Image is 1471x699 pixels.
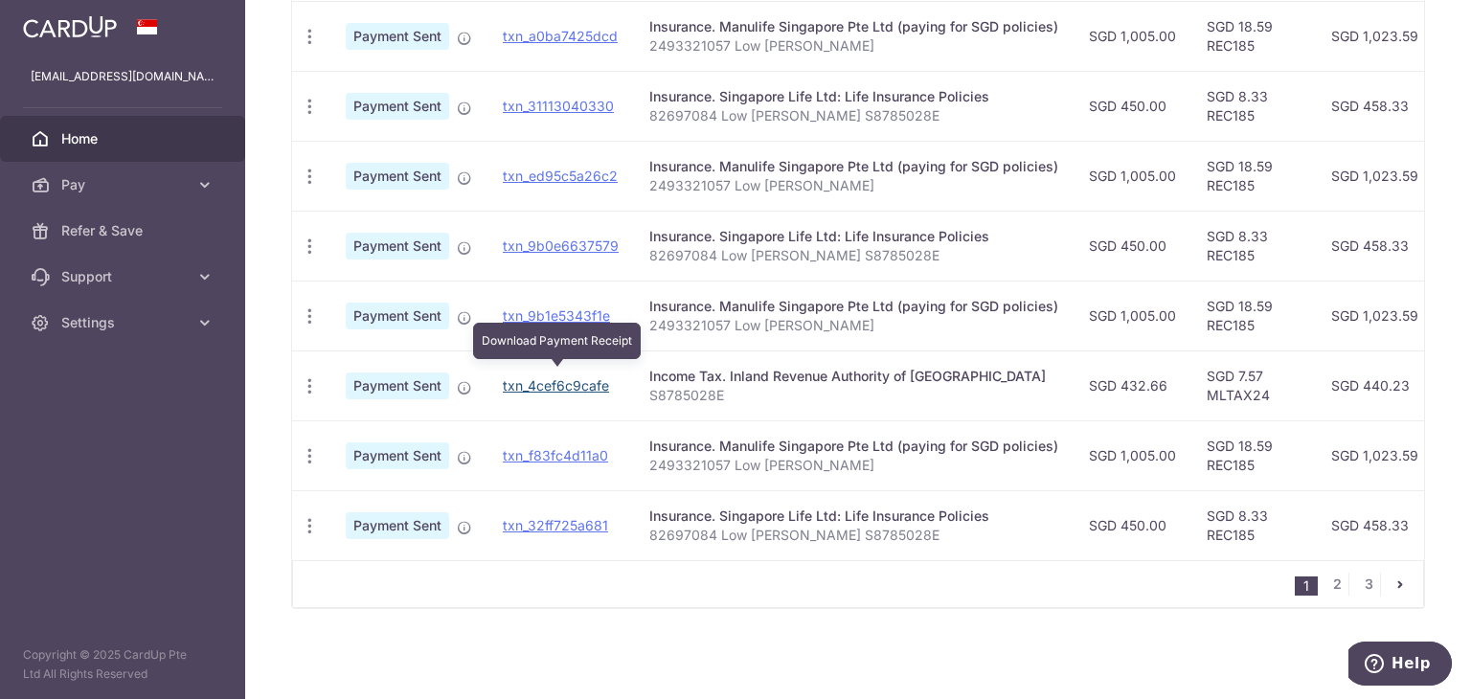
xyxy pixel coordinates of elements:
td: SGD 1,023.59 [1316,281,1434,350]
p: 2493321057 Low [PERSON_NAME] [649,456,1058,475]
td: SGD 1,005.00 [1074,420,1191,490]
p: 2493321057 Low [PERSON_NAME] [649,36,1058,56]
a: txn_31113040330 [503,98,614,114]
img: CardUp [23,15,117,38]
td: SGD 458.33 [1316,490,1434,560]
p: 2493321057 Low [PERSON_NAME] [649,316,1058,335]
span: Payment Sent [346,442,449,469]
span: Payment Sent [346,303,449,329]
nav: pager [1295,561,1423,607]
a: 2 [1325,573,1348,596]
div: Insurance. Singapore Life Ltd: Life Insurance Policies [649,87,1058,106]
a: txn_32ff725a681 [503,517,608,533]
span: Pay [61,175,188,194]
div: Insurance. Manulife Singapore Pte Ltd (paying for SGD policies) [649,157,1058,176]
a: txn_a0ba7425dcd [503,28,618,44]
td: SGD 1,023.59 [1316,141,1434,211]
p: 82697084 Low [PERSON_NAME] S8785028E [649,246,1058,265]
a: txn_f83fc4d11a0 [503,447,608,463]
td: SGD 450.00 [1074,71,1191,141]
span: Payment Sent [346,233,449,259]
td: SGD 7.57 MLTAX24 [1191,350,1316,420]
p: 82697084 Low [PERSON_NAME] S8785028E [649,526,1058,545]
td: SGD 440.23 [1316,350,1434,420]
td: SGD 1,005.00 [1074,281,1191,350]
span: Help [43,13,82,31]
span: Payment Sent [346,372,449,399]
td: SGD 18.59 REC185 [1191,1,1316,71]
p: S8785028E [649,386,1058,405]
div: Insurance. Manulife Singapore Pte Ltd (paying for SGD policies) [649,437,1058,456]
span: Support [61,267,188,286]
td: SGD 458.33 [1316,211,1434,281]
span: Refer & Save [61,221,188,240]
div: Income Tax. Inland Revenue Authority of [GEOGRAPHIC_DATA] [649,367,1058,386]
td: SGD 8.33 REC185 [1191,490,1316,560]
span: Payment Sent [346,163,449,190]
a: txn_9b1e5343f1e [503,307,610,324]
td: SGD 18.59 REC185 [1191,420,1316,490]
td: SGD 1,023.59 [1316,420,1434,490]
td: SGD 8.33 REC185 [1191,71,1316,141]
div: Download Payment Receipt [473,323,641,359]
td: SGD 18.59 REC185 [1191,141,1316,211]
td: SGD 8.33 REC185 [1191,211,1316,281]
td: SGD 1,023.59 [1316,1,1434,71]
td: SGD 458.33 [1316,71,1434,141]
td: SGD 432.66 [1074,350,1191,420]
td: SGD 1,005.00 [1074,1,1191,71]
td: SGD 450.00 [1074,490,1191,560]
p: 2493321057 Low [PERSON_NAME] [649,176,1058,195]
iframe: Opens a widget where you can find more information [1348,642,1452,689]
td: SGD 18.59 REC185 [1191,281,1316,350]
p: 82697084 Low [PERSON_NAME] S8785028E [649,106,1058,125]
li: 1 [1295,576,1318,596]
span: Payment Sent [346,23,449,50]
span: Payment Sent [346,512,449,539]
td: SGD 1,005.00 [1074,141,1191,211]
span: Home [61,129,188,148]
div: Insurance. Manulife Singapore Pte Ltd (paying for SGD policies) [649,297,1058,316]
p: [EMAIL_ADDRESS][DOMAIN_NAME] [31,67,215,86]
div: Insurance. Manulife Singapore Pte Ltd (paying for SGD policies) [649,17,1058,36]
a: txn_9b0e6637579 [503,237,619,254]
span: Settings [61,313,188,332]
span: Payment Sent [346,93,449,120]
a: 3 [1357,573,1380,596]
a: txn_4cef6c9cafe [503,377,609,394]
a: txn_ed95c5a26c2 [503,168,618,184]
td: SGD 450.00 [1074,211,1191,281]
div: Insurance. Singapore Life Ltd: Life Insurance Policies [649,227,1058,246]
div: Insurance. Singapore Life Ltd: Life Insurance Policies [649,507,1058,526]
